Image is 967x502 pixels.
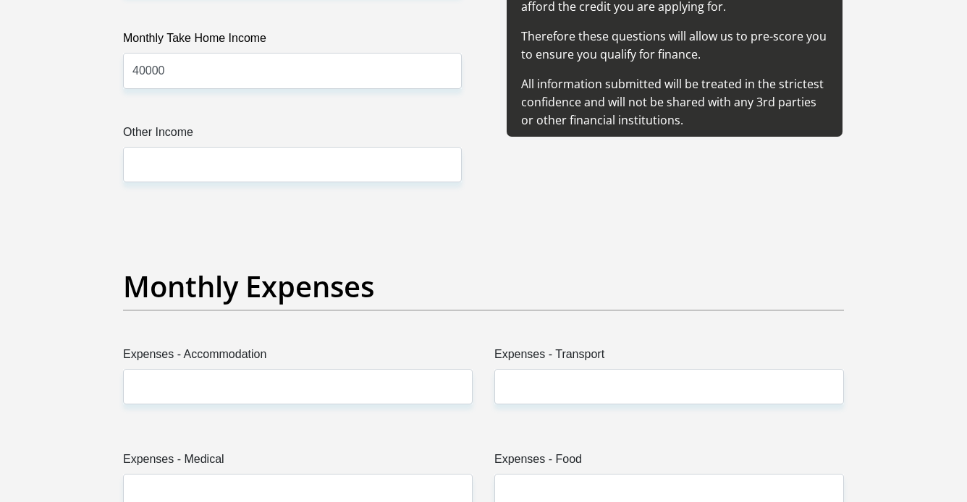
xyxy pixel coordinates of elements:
label: Expenses - Accommodation [123,346,473,369]
label: Other Income [123,124,462,147]
label: Expenses - Transport [494,346,844,369]
label: Expenses - Medical [123,451,473,474]
input: Monthly Take Home Income [123,53,462,88]
label: Expenses - Food [494,451,844,474]
input: Other Income [123,147,462,182]
label: Monthly Take Home Income [123,30,462,53]
input: Expenses - Transport [494,369,844,404]
input: Expenses - Accommodation [123,369,473,404]
h2: Monthly Expenses [123,269,844,304]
